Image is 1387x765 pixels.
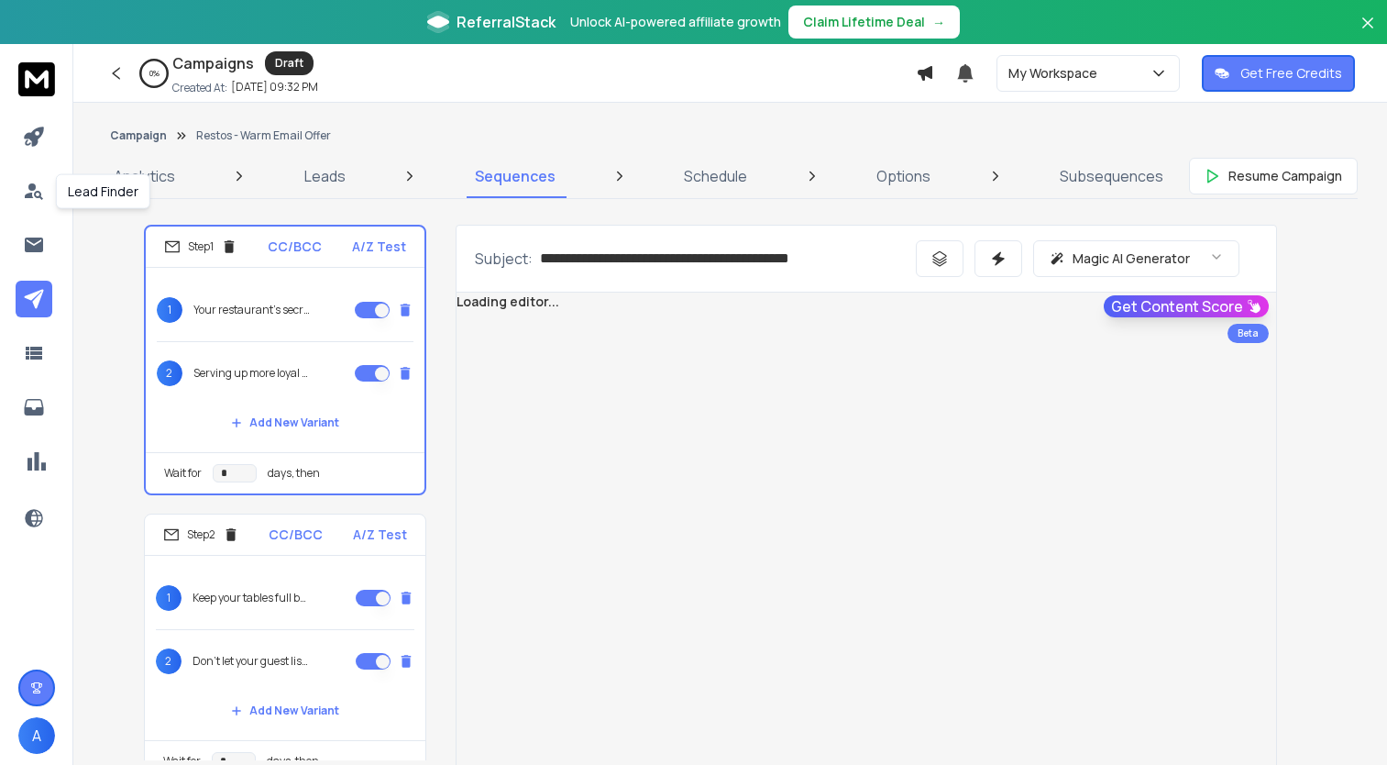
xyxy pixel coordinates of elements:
p: Wait for [164,466,202,481]
p: Leads [304,165,346,187]
p: CC/BCC [269,526,323,544]
button: A [18,717,55,754]
p: Subject: [475,248,533,270]
div: Draft [265,51,314,75]
button: Campaign [110,128,167,143]
p: days, then [268,466,320,481]
p: Created At: [172,81,227,95]
a: Leads [293,154,357,198]
span: 1 [157,297,182,323]
button: Add New Variant [216,405,354,441]
button: Get Content Score [1104,295,1269,317]
div: Step 1 [164,238,237,255]
li: Step1CC/BCCA/Z Test1Your restaurant’s secret ingredient: email ✉️2Serving up more loyal diners 🍽️... [144,225,426,495]
p: Sequences [475,165,556,187]
a: Sequences [464,154,567,198]
h1: Campaigns [172,52,254,74]
p: 0 % [149,68,160,79]
span: 2 [157,360,182,386]
p: Unlock AI-powered affiliate growth [570,13,781,31]
button: Get Free Credits [1202,55,1355,92]
p: Get Free Credits [1240,64,1342,83]
span: ReferralStack [457,11,556,33]
p: A/Z Test [353,526,407,544]
p: Subsequences [1060,165,1163,187]
button: Close banner [1356,11,1380,55]
span: 1 [156,585,182,611]
div: Beta [1227,324,1269,343]
button: Add New Variant [216,693,354,729]
div: Lead Finder [56,174,150,209]
p: Restos - Warm Email Offer [196,128,331,143]
p: Keep your tables full between visits 🍕 [193,591,310,605]
a: Schedule [673,154,758,198]
p: Serving up more loyal diners 🍽️ [193,366,311,381]
p: Don’t let your guest list gather dust 🍷 [193,654,310,669]
p: A/Z Test [352,238,406,256]
p: Magic AI Generator [1073,249,1190,268]
p: [DATE] 09:32 PM [231,80,318,94]
span: 2 [156,649,182,674]
a: Subsequences [1049,154,1174,198]
div: Step 2 [163,527,239,543]
p: CC/BCC [268,238,322,256]
p: Analytics [114,165,175,187]
p: Schedule [684,165,747,187]
div: Loading editor... [457,293,1276,311]
button: Resume Campaign [1189,158,1358,194]
p: Options [876,165,930,187]
a: Options [865,154,941,198]
span: → [932,13,945,31]
p: My Workspace [1008,64,1105,83]
button: Claim Lifetime Deal→ [788,6,960,39]
p: Your restaurant’s secret ingredient: email ✉️ [193,303,311,317]
button: Magic AI Generator [1033,240,1239,277]
a: Analytics [103,154,186,198]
